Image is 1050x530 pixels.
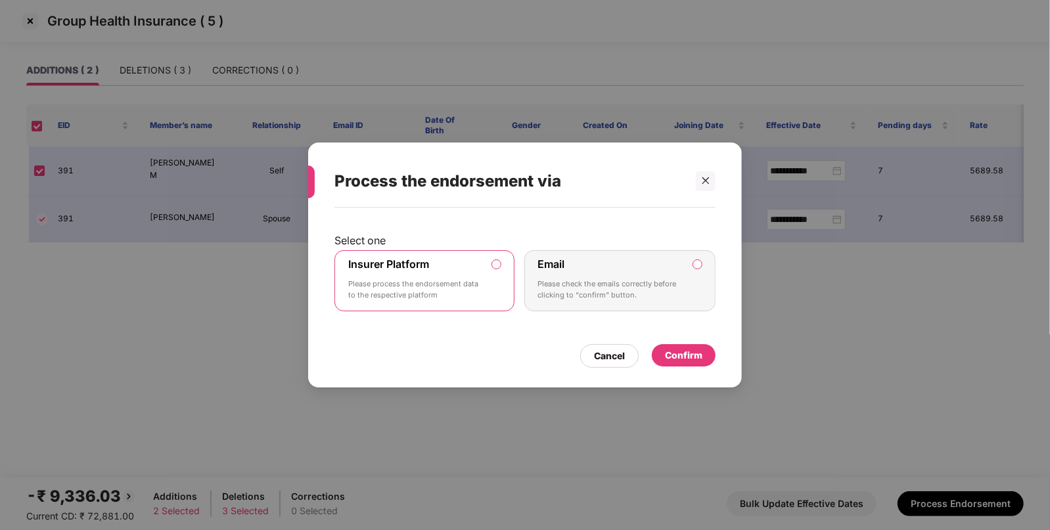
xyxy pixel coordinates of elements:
div: Process the endorsement via [334,156,684,207]
input: Insurer PlatformPlease process the endorsement data to the respective platform [492,260,501,269]
p: Please check the emails correctly before clicking to “confirm” button. [538,278,683,301]
div: Confirm [665,348,702,363]
input: EmailPlease check the emails correctly before clicking to “confirm” button. [693,260,702,269]
div: Cancel [594,349,625,363]
p: Select one [334,234,716,247]
span: close [701,176,710,185]
label: Insurer Platform [348,257,429,271]
p: Please process the endorsement data to the respective platform [348,278,482,301]
label: Email [538,257,565,271]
